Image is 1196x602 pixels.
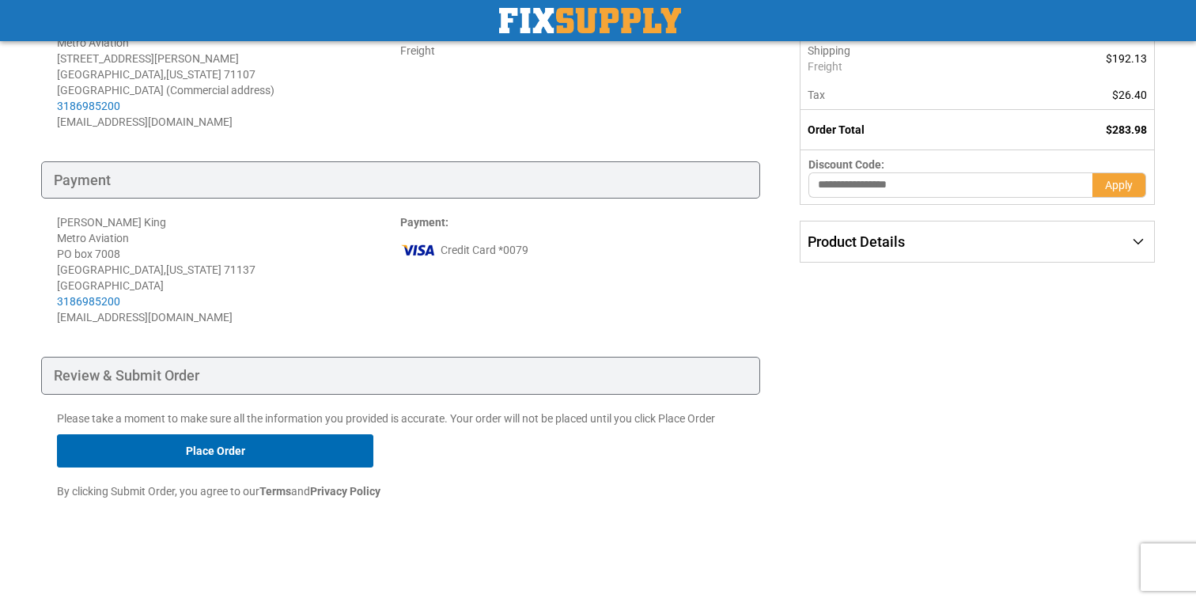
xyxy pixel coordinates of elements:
[808,233,905,250] span: Product Details
[259,485,291,498] strong: Terms
[57,214,400,309] div: [PERSON_NAME] King Metro Aviation PO box 7008 [GEOGRAPHIC_DATA] , 71137 [GEOGRAPHIC_DATA]
[400,238,744,262] div: Credit Card *0079
[808,44,850,57] span: Shipping
[1106,123,1147,136] span: $283.98
[41,161,760,199] div: Payment
[57,100,120,112] a: 3186985200
[808,158,884,171] span: Discount Code:
[57,311,233,324] span: [EMAIL_ADDRESS][DOMAIN_NAME]
[1106,52,1147,65] span: $192.13
[400,43,744,59] div: Freight
[57,115,233,128] span: [EMAIL_ADDRESS][DOMAIN_NAME]
[57,483,744,499] p: By clicking Submit Order, you agree to our and
[1112,89,1147,101] span: $26.40
[41,357,760,395] div: Review & Submit Order
[166,263,221,276] span: [US_STATE]
[400,216,445,229] span: Payment
[808,59,998,74] span: Freight
[808,123,865,136] strong: Order Total
[57,411,744,426] p: Please take a moment to make sure all the information you provided is accurate. Your order will n...
[57,295,120,308] a: 3186985200
[800,81,1006,110] th: Tax
[1092,172,1146,198] button: Apply
[57,19,400,130] address: [PERSON_NAME] King Metro Aviation [STREET_ADDRESS][PERSON_NAME] [GEOGRAPHIC_DATA] , 71107 [GEOGRA...
[166,68,221,81] span: [US_STATE]
[57,434,373,468] button: Place Order
[499,8,681,33] img: Fix Industrial Supply
[400,238,437,262] img: vi.png
[499,8,681,33] a: store logo
[310,485,380,498] strong: Privacy Policy
[1105,179,1133,191] span: Apply
[400,216,448,229] strong: :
